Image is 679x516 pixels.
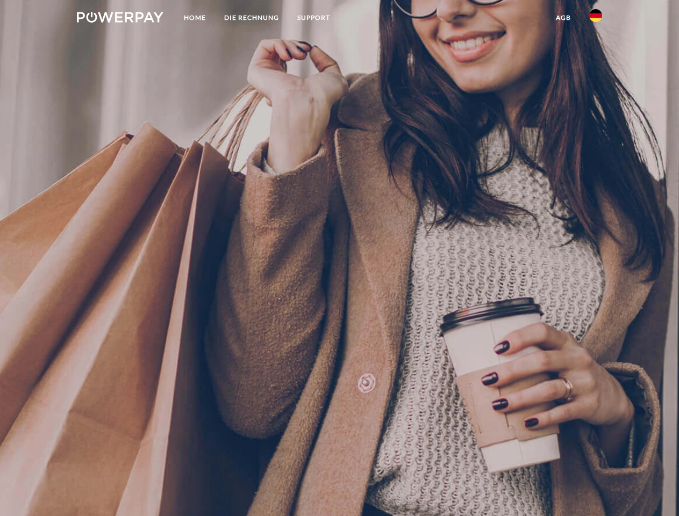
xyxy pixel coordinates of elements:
[77,12,163,23] img: logo-powerpay-white.svg
[175,8,215,27] a: Home
[547,8,580,27] a: agb
[589,9,602,22] img: de
[215,8,288,27] a: DIE RECHNUNG
[288,8,339,27] a: SUPPORT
